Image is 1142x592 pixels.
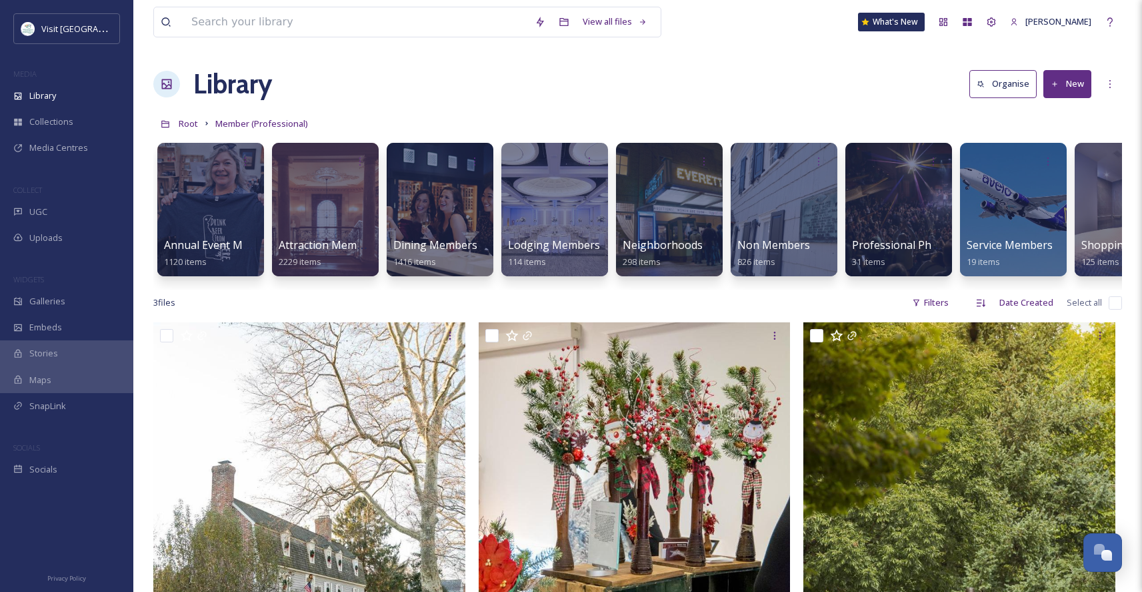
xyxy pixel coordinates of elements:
[1067,296,1102,309] span: Select all
[1083,533,1122,572] button: Open Chat
[29,400,66,412] span: SnapLink
[185,7,528,37] input: Search your library
[967,239,1053,268] a: Service Members19 items
[193,64,272,104] a: Library
[967,238,1053,252] span: Service Members
[1081,256,1119,268] span: 125 items
[279,238,379,252] span: Attraction Members
[164,238,281,252] span: Annual Event Members
[13,185,42,195] span: COLLECT
[737,239,810,268] a: Non Members826 items
[393,238,477,252] span: Dining Members
[623,239,703,268] a: Neighborhoods298 items
[508,256,546,268] span: 114 items
[29,206,47,218] span: UGC
[215,115,308,131] a: Member (Professional)
[508,239,600,268] a: Lodging Members114 items
[623,256,661,268] span: 298 items
[852,238,954,252] span: Professional Photos
[179,117,198,129] span: Root
[29,232,63,244] span: Uploads
[29,89,56,102] span: Library
[29,321,62,334] span: Embeds
[852,256,885,268] span: 31 items
[508,238,600,252] span: Lodging Members
[41,22,145,35] span: Visit [GEOGRAPHIC_DATA]
[47,569,86,585] a: Privacy Policy
[993,290,1060,316] div: Date Created
[164,256,207,268] span: 1120 items
[969,70,1043,97] a: Organise
[737,256,775,268] span: 826 items
[737,238,810,252] span: Non Members
[279,256,321,268] span: 2229 items
[852,239,954,268] a: Professional Photos31 items
[279,239,379,268] a: Attraction Members2229 items
[21,22,35,35] img: download%20%281%29.jpeg
[29,295,65,308] span: Galleries
[13,69,37,79] span: MEDIA
[858,13,925,31] a: What's New
[969,70,1037,97] button: Organise
[13,442,40,453] span: SOCIALS
[623,238,703,252] span: Neighborhoods
[1003,9,1098,35] a: [PERSON_NAME]
[164,239,281,268] a: Annual Event Members1120 items
[29,374,51,386] span: Maps
[905,290,955,316] div: Filters
[215,117,308,129] span: Member (Professional)
[576,9,654,35] a: View all files
[29,347,58,360] span: Stories
[393,256,436,268] span: 1416 items
[1043,70,1091,97] button: New
[967,256,1000,268] span: 19 items
[47,574,86,583] span: Privacy Policy
[29,463,57,476] span: Socials
[13,274,44,284] span: WIDGETS
[29,141,88,154] span: Media Centres
[393,239,477,268] a: Dining Members1416 items
[1025,15,1091,27] span: [PERSON_NAME]
[153,296,175,309] span: 3 file s
[179,115,198,131] a: Root
[29,115,73,128] span: Collections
